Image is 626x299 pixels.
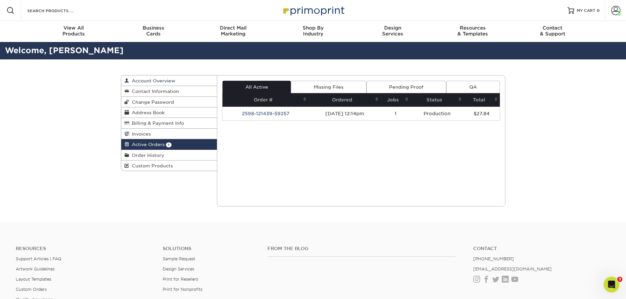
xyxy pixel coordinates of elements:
a: Shop ByIndustry [273,21,353,42]
div: Cards [113,25,193,37]
a: Address Book [121,107,217,118]
a: Change Password [121,97,217,107]
a: Support Articles | FAQ [16,256,61,261]
a: Custom Products [121,160,217,171]
td: [DATE] 12:14pm [309,107,381,120]
a: Print for Nonprofits [163,287,202,292]
td: 2598-121439-59257 [222,107,309,120]
th: Status [410,93,464,107]
span: Design [353,25,433,31]
td: Production [410,107,464,120]
th: Ordered [309,93,381,107]
a: Contact [473,246,610,251]
span: Direct Mail [193,25,273,31]
span: Business [113,25,193,31]
div: Products [34,25,114,37]
span: Billing & Payment Info [129,120,184,126]
a: QA [446,81,499,93]
a: Contact Information [121,86,217,96]
span: 0 [597,8,600,13]
a: Sample Request [163,256,195,261]
span: Order History [129,153,164,158]
span: Invoices [129,131,151,137]
a: Active Orders 1 [121,139,217,150]
a: [PHONE_NUMBER] [473,256,514,261]
span: Change Password [129,99,174,105]
span: Active Orders [129,142,165,147]
th: Jobs [381,93,410,107]
input: SEARCH PRODUCTS..... [27,7,91,14]
span: Contact [513,25,592,31]
a: Pending Proof [366,81,446,93]
h4: Solutions [163,246,258,251]
a: Artwork Guidelines [16,267,55,271]
span: Contact Information [129,89,179,94]
span: 1 [166,142,172,147]
a: View AllProducts [34,21,114,42]
span: Resources [433,25,513,31]
a: Missing Files [291,81,366,93]
div: & Support [513,25,592,37]
div: Industry [273,25,353,37]
iframe: Intercom live chat [604,277,619,292]
th: Order # [222,93,309,107]
div: & Templates [433,25,513,37]
a: Order History [121,150,217,160]
span: 3 [617,277,622,282]
span: Shop By [273,25,353,31]
a: Contact& Support [513,21,592,42]
a: Resources& Templates [433,21,513,42]
a: [EMAIL_ADDRESS][DOMAIN_NAME] [473,267,552,271]
span: Account Overview [129,78,175,83]
div: Marketing [193,25,273,37]
a: DesignServices [353,21,433,42]
a: Direct MailMarketing [193,21,273,42]
th: Total [464,93,500,107]
span: MY CART [577,8,595,13]
a: BusinessCards [113,21,193,42]
a: Print for Resellers [163,277,198,282]
td: $27.84 [464,107,500,120]
a: Account Overview [121,75,217,86]
a: Billing & Payment Info [121,118,217,128]
span: View All [34,25,114,31]
a: Invoices [121,129,217,139]
img: Primoprint [280,3,346,17]
h4: From the Blog [267,246,455,251]
span: Address Book [129,110,165,115]
td: 1 [381,107,410,120]
a: All Active [222,81,291,93]
a: Design Services [163,267,194,271]
div: Services [353,25,433,37]
h4: Resources [16,246,153,251]
span: Custom Products [129,163,173,168]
